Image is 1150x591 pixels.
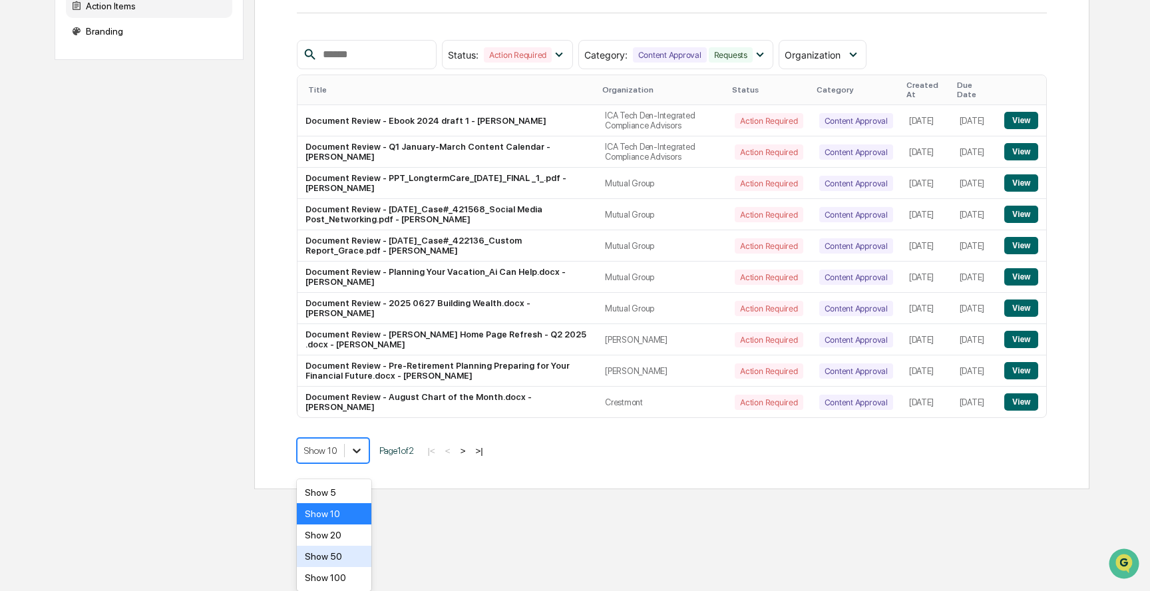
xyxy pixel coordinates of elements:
[597,293,727,324] td: Mutual Group
[817,85,896,95] div: Category
[819,113,893,128] div: Content Approval
[819,238,893,254] div: Content Approval
[735,363,803,379] div: Action Required
[819,207,893,222] div: Content Approval
[110,168,165,181] span: Attestations
[297,324,598,355] td: Document Review - [PERSON_NAME] Home Page Refresh - Q2 2025 .docx - [PERSON_NAME]
[45,102,218,115] div: Start new chat
[901,168,952,199] td: [DATE]
[13,102,37,126] img: 1746055101610-c473b297-6a78-478c-a979-82029cc54cd1
[308,85,592,95] div: Title
[297,546,372,567] div: Show 50
[1004,143,1038,160] button: View
[901,105,952,136] td: [DATE]
[597,230,727,262] td: Mutual Group
[819,301,893,316] div: Content Approval
[297,136,598,168] td: Document Review - Q1 January-March Content Calendar - [PERSON_NAME]
[1004,237,1038,254] button: View
[906,81,946,99] div: Created At
[735,144,803,160] div: Action Required
[297,293,598,324] td: Document Review - 2025 0627 Building Wealth.docx - [PERSON_NAME]
[952,387,997,417] td: [DATE]
[901,230,952,262] td: [DATE]
[952,168,997,199] td: [DATE]
[901,324,952,355] td: [DATE]
[735,332,803,347] div: Action Required
[732,85,805,95] div: Status
[1004,112,1038,129] button: View
[379,445,414,456] span: Page 1 of 2
[952,293,997,324] td: [DATE]
[297,524,372,546] div: Show 20
[13,194,24,205] div: 🔎
[819,144,893,160] div: Content Approval
[297,199,598,230] td: Document Review - [DATE]_Case#_421568_Social Media Post_Networking.pdf - [PERSON_NAME]
[602,85,721,95] div: Organization
[66,19,232,43] div: Branding
[952,199,997,230] td: [DATE]
[27,193,84,206] span: Data Lookup
[297,230,598,262] td: Document Review - [DATE]_Case#_422136_Custom Report_Grace.pdf - [PERSON_NAME]
[819,332,893,347] div: Content Approval
[785,49,841,61] span: Organization
[597,105,727,136] td: ICA Tech Den-Integrated Compliance Advisors
[633,47,707,63] div: Content Approval
[1004,393,1038,411] button: View
[27,168,86,181] span: Preclearance
[957,81,992,99] div: Due Date
[441,445,455,457] button: <
[819,363,893,379] div: Content Approval
[297,105,598,136] td: Document Review - Ebook 2024 draft 1 - [PERSON_NAME]
[1004,362,1038,379] button: View
[13,169,24,180] div: 🖐️
[952,105,997,136] td: [DATE]
[94,225,161,236] a: Powered byPylon
[1004,174,1038,192] button: View
[597,168,727,199] td: Mutual Group
[952,262,997,293] td: [DATE]
[735,207,803,222] div: Action Required
[424,445,439,457] button: |<
[901,262,952,293] td: [DATE]
[1004,268,1038,286] button: View
[735,238,803,254] div: Action Required
[597,324,727,355] td: [PERSON_NAME]
[901,293,952,324] td: [DATE]
[457,445,470,457] button: >
[952,355,997,387] td: [DATE]
[484,47,552,63] div: Action Required
[952,136,997,168] td: [DATE]
[91,162,170,186] a: 🗄️Attestations
[597,262,727,293] td: Mutual Group
[297,168,598,199] td: Document Review - PPT_LongtermCare_[DATE]_FINAL _1_.pdf - [PERSON_NAME]
[35,61,220,75] input: Clear
[1004,206,1038,223] button: View
[297,387,598,417] td: Document Review - August Chart of the Month.docx - [PERSON_NAME]
[952,324,997,355] td: [DATE]
[819,270,893,285] div: Content Approval
[735,301,803,316] div: Action Required
[8,162,91,186] a: 🖐️Preclearance
[584,49,628,61] span: Category :
[297,567,372,588] div: Show 100
[901,387,952,417] td: [DATE]
[819,176,893,191] div: Content Approval
[471,445,486,457] button: >|
[297,482,372,503] div: Show 5
[819,395,893,410] div: Content Approval
[1004,331,1038,348] button: View
[1004,299,1038,317] button: View
[735,270,803,285] div: Action Required
[901,199,952,230] td: [DATE]
[735,395,803,410] div: Action Required
[901,136,952,168] td: [DATE]
[952,230,997,262] td: [DATE]
[8,188,89,212] a: 🔎Data Lookup
[709,47,753,63] div: Requests
[597,199,727,230] td: Mutual Group
[597,355,727,387] td: [PERSON_NAME]
[132,226,161,236] span: Pylon
[226,106,242,122] button: Start new chat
